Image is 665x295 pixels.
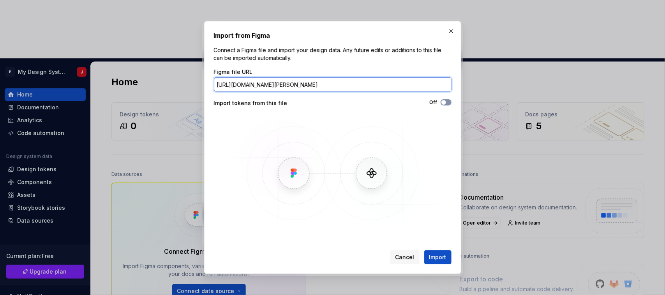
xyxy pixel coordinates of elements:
label: Figma file URL [214,68,253,76]
span: Cancel [395,253,415,261]
span: Import [429,253,446,261]
button: Import [424,250,452,264]
h2: Import from Figma [214,31,452,40]
input: https://figma.com/file/... [214,77,452,91]
button: Cancel [390,250,420,264]
label: Off [430,99,437,105]
p: Connect a Figma file and import your design data. Any future edits or additions to this file can ... [214,46,452,62]
div: Import tokens from this file [214,99,333,107]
